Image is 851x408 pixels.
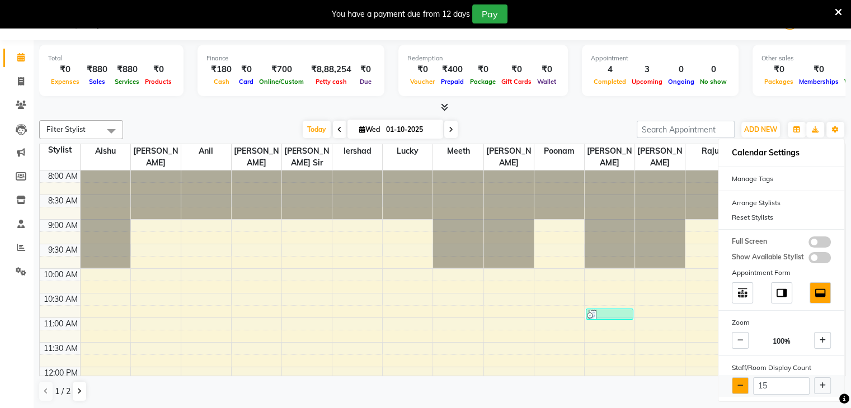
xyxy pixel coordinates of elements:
span: Expenses [48,78,82,86]
div: 9:30 AM [46,244,80,256]
div: You have a payment due from 12 days [332,8,470,20]
span: Full Screen [732,236,767,248]
span: Filter Stylist [46,125,86,134]
span: meeth [433,144,483,158]
h6: Calendar Settings [718,144,844,162]
span: Upcoming [629,78,665,86]
img: dock_bottom.svg [814,287,826,299]
div: 4 [591,63,629,76]
span: [PERSON_NAME] [635,144,685,170]
span: 100% [773,336,791,347]
span: Services [112,78,142,86]
div: 12:00 PM [42,367,80,379]
span: Petty cash [313,78,350,86]
span: Gift Cards [499,78,534,86]
div: Total [48,54,175,63]
span: ADD NEW [744,125,777,134]
span: [PERSON_NAME] sir [282,144,332,170]
div: ₹180 [206,63,236,76]
div: ₹0 [534,63,559,76]
span: [PERSON_NAME] [484,144,534,170]
div: 8:30 AM [46,195,80,207]
span: No show [697,78,730,86]
span: 1 / 2 [55,386,70,397]
div: Redemption [407,54,559,63]
div: ₹700 [256,63,307,76]
span: Products [142,78,175,86]
span: anil [181,144,231,158]
span: iershad [332,144,382,158]
div: 0 [665,63,697,76]
div: 10:00 AM [41,269,80,281]
div: ₹880 [82,63,112,76]
span: Cash [211,78,232,86]
span: [PERSON_NAME] [232,144,281,170]
div: 3 [629,63,665,76]
div: 9:00 AM [46,220,80,231]
div: Finance [206,54,375,63]
span: Ongoing [665,78,697,86]
img: dock_right.svg [775,287,788,299]
div: Zoom [718,315,844,330]
span: Due [357,78,374,86]
span: Completed [591,78,629,86]
input: 2025-10-01 [383,121,439,138]
img: table_move_above.svg [736,287,749,299]
div: ₹0 [796,63,841,76]
span: [PERSON_NAME] [131,144,181,170]
span: poonam [534,144,584,158]
div: ₹0 [407,63,438,76]
div: 0 [697,63,730,76]
span: Online/Custom [256,78,307,86]
div: aagam, TK02, 10:50 AM-11:05 AM, Men's Grooming Men's Shave - Junior Stylist [586,309,633,319]
input: Search Appointment [637,121,735,138]
div: Reset Stylists [718,210,844,225]
div: Appointment [591,54,730,63]
div: ₹0 [761,63,796,76]
div: ₹0 [467,63,499,76]
div: Staff/Room Display Count [718,360,844,375]
button: Pay [472,4,507,23]
span: Prepaid [438,78,467,86]
div: ₹8,88,254 [307,63,356,76]
span: Lucky [383,144,432,158]
div: 11:00 AM [41,318,80,330]
span: Aishu [81,144,130,158]
span: Wed [356,125,383,134]
div: Arrange Stylists [718,196,844,210]
div: ₹400 [438,63,467,76]
span: Raju [685,144,735,158]
div: ₹0 [356,63,375,76]
div: ₹880 [112,63,142,76]
div: ₹0 [499,63,534,76]
span: Show Available Stylist [732,252,804,263]
button: ADD NEW [741,122,780,137]
div: 8:00 AM [46,170,80,182]
div: Appointment Form [718,265,844,280]
div: ₹0 [142,63,175,76]
span: Memberships [796,78,841,86]
span: Today [303,121,331,138]
span: Packages [761,78,796,86]
span: Voucher [407,78,438,86]
div: ₹0 [48,63,82,76]
span: Sales [86,78,108,86]
span: Card [236,78,256,86]
div: 10:30 AM [41,293,80,305]
div: Stylist [40,144,80,156]
span: [PERSON_NAME] [585,144,634,170]
span: Wallet [534,78,559,86]
div: ₹0 [236,63,256,76]
div: 11:30 AM [41,343,80,354]
span: Package [467,78,499,86]
div: Manage Tags [718,172,844,186]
